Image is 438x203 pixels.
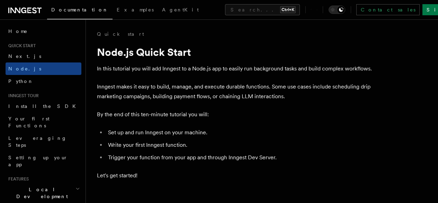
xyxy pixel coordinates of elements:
[97,171,374,180] p: Let's get started!
[225,4,300,15] button: Search...Ctrl+K
[97,46,374,58] h1: Node.js Quick Start
[6,151,81,171] a: Setting up your app
[6,183,81,203] button: Local Development
[162,7,199,12] span: AgentKit
[6,112,81,132] a: Your first Functions
[8,28,28,35] span: Home
[97,110,374,119] p: By the end of this ten-minute tutorial you will:
[6,75,81,87] a: Python
[6,43,36,49] span: Quick start
[6,50,81,62] a: Next.js
[8,53,41,59] span: Next.js
[97,64,374,74] p: In this tutorial you will add Inngest to a Node.js app to easily run background tasks and build c...
[8,66,41,71] span: Node.js
[8,155,68,167] span: Setting up your app
[97,31,144,37] a: Quick start
[8,78,34,84] span: Python
[6,176,29,182] span: Features
[6,25,81,37] a: Home
[47,2,113,19] a: Documentation
[106,153,374,162] li: Trigger your function from your app and through Inngest Dev Server.
[51,7,108,12] span: Documentation
[6,62,81,75] a: Node.js
[8,103,80,109] span: Install the SDK
[158,2,203,19] a: AgentKit
[117,7,154,12] span: Examples
[8,135,67,148] span: Leveraging Steps
[329,6,345,14] button: Toggle dark mode
[280,6,296,13] kbd: Ctrl+K
[356,4,420,15] a: Contact sales
[6,186,75,200] span: Local Development
[113,2,158,19] a: Examples
[6,100,81,112] a: Install the SDK
[8,116,50,128] span: Your first Functions
[106,140,374,150] li: Write your first Inngest function.
[106,128,374,137] li: Set up and run Inngest on your machine.
[6,132,81,151] a: Leveraging Steps
[97,82,374,101] p: Inngest makes it easy to build, manage, and execute durable functions. Some use cases include sch...
[6,93,39,99] span: Inngest tour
